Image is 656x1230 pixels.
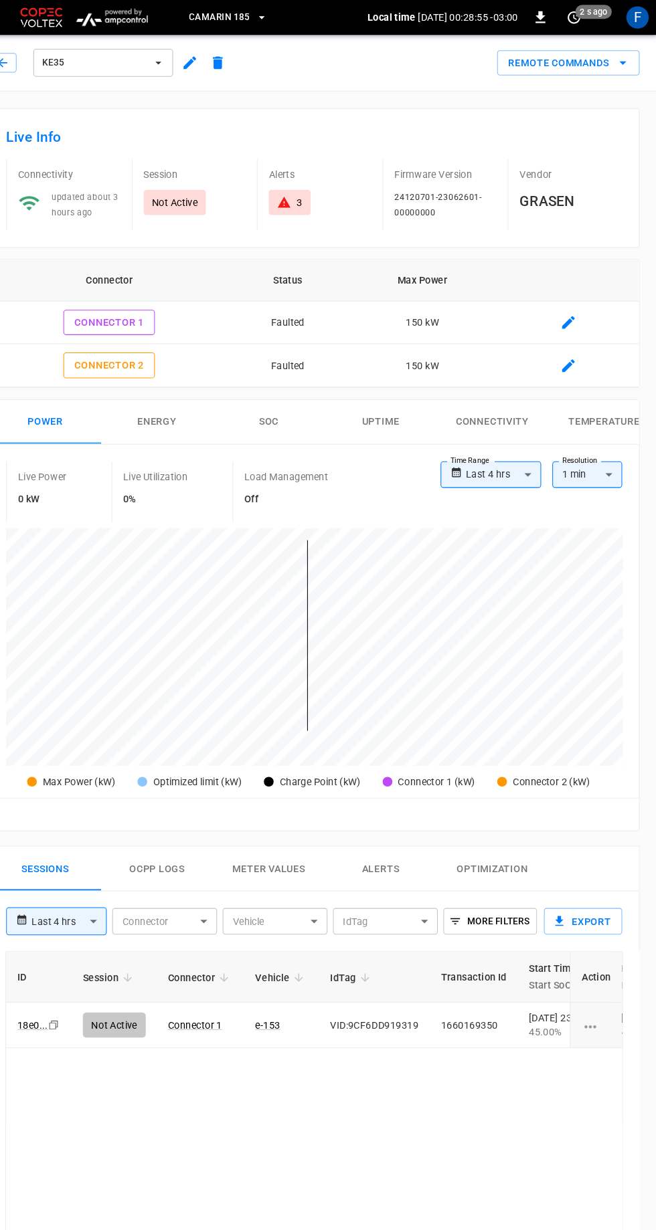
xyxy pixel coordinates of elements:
[578,5,613,18] span: 2 s ago
[106,970,167,995] div: Not Active
[379,10,425,23] p: Local time
[33,120,623,142] h6: Live Info
[548,870,623,896] button: Export
[438,961,523,1005] td: 1660169350
[438,912,523,961] th: Transaction Id
[333,961,438,1005] td: VID:9CF6DD919319
[124,811,231,854] button: Ocpp logs
[525,161,623,174] p: Vendor
[284,161,383,174] p: Alerts
[566,436,599,447] label: Resolution
[408,742,482,756] div: Connector 1 (kW)
[57,870,129,896] div: Last 4 hrs
[17,249,639,371] table: connector table
[246,330,359,371] td: Faulted
[343,929,386,945] span: IdTag
[124,383,231,426] button: Energy
[33,912,96,961] th: ID
[88,338,175,363] button: Connector 2
[534,983,601,996] div: 45.00%
[459,436,496,447] label: Time Range
[534,920,580,952] div: Start Time
[17,383,124,426] button: Power
[59,47,193,74] button: KE35
[534,969,601,996] div: [DATE] 23:57:06
[428,10,523,23] p: [DATE] 00:28:55 -03:00
[173,187,217,201] p: Not Active
[165,161,263,174] p: Session
[338,383,445,426] button: Uptime
[627,6,649,27] div: profile-icon
[295,742,372,756] div: Charge Point (kW)
[188,929,250,945] span: Connector
[246,289,359,330] td: Faulted
[188,977,240,988] a: Connector 1
[203,4,289,30] button: Camarin 185
[359,249,504,289] th: Max Power
[173,742,258,756] div: Optimized limit (kW)
[272,929,322,945] span: Vehicle
[44,977,73,988] a: 18e0...
[573,912,623,961] th: Action
[534,936,580,952] p: Start SoC
[17,811,124,854] button: Sessions
[88,297,175,322] button: Connector 1
[311,187,317,201] div: 3
[208,9,266,25] span: Camarin 185
[405,185,489,209] span: 24120701-23062601-00000000
[231,383,338,426] button: SOC
[518,742,592,756] div: Connector 2 (kW)
[44,450,91,464] p: Live Power
[145,472,207,486] h6: 0%
[106,929,158,945] span: Session
[68,53,167,68] span: KE35
[525,182,623,203] h6: GRASEN
[473,442,546,468] div: Last 4 hrs
[231,811,338,854] button: Meter Values
[95,4,173,29] img: ampcontrol.io logo
[338,811,445,854] button: Alerts
[76,185,141,209] span: updated about 3 hours ago
[566,6,588,27] button: set refresh interval
[261,472,341,486] h6: Off
[261,450,341,464] p: Load Management
[72,975,86,990] div: copy
[44,161,143,174] p: Connectivity
[246,249,359,289] th: Status
[272,977,296,988] a: e-153
[534,920,598,952] span: Start TimeStart SoC
[503,48,640,73] button: Remote Commands
[44,4,90,29] img: Customer Logo
[44,472,91,486] h6: 0 kW
[145,450,207,464] p: Live Utilization
[445,811,552,854] button: Optimization
[405,161,503,174] p: Firmware Version
[359,289,504,330] td: 150 kW
[68,742,137,756] div: Max Power (kW)
[584,976,612,989] div: charging session options
[445,383,552,426] button: Connectivity
[556,442,623,468] div: 1 min
[17,249,246,289] th: Connector
[359,330,504,371] td: 150 kW
[503,48,640,73] div: remote commands options
[452,870,541,896] button: More Filters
